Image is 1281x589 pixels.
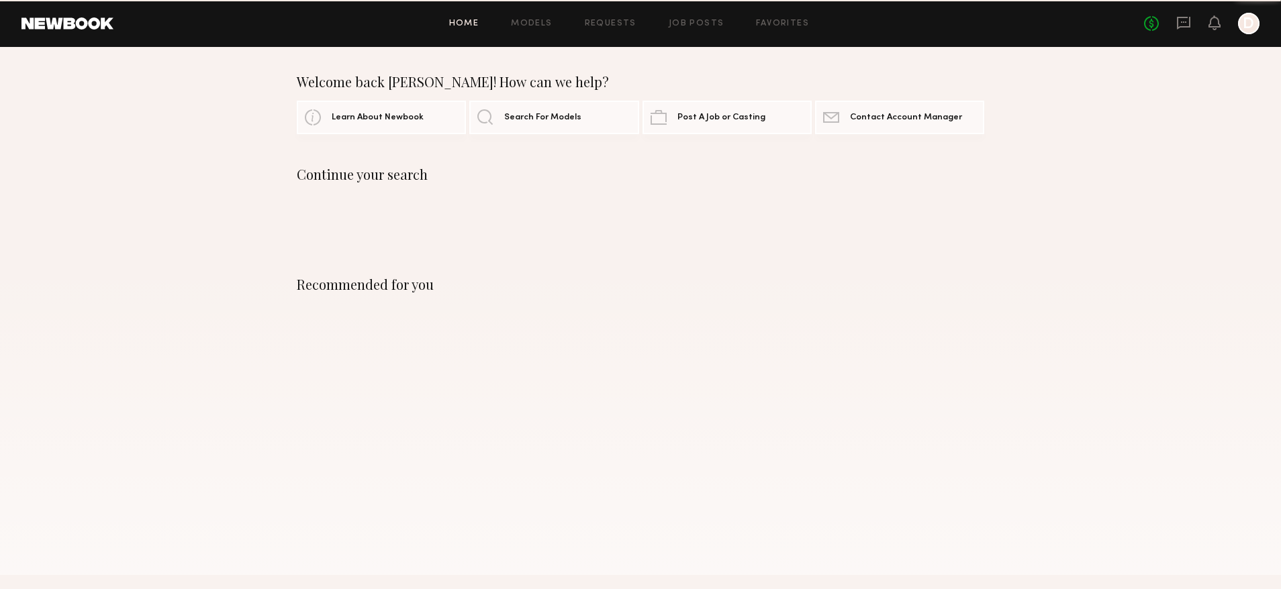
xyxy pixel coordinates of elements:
span: Learn About Newbook [332,113,424,122]
a: D [1238,13,1260,34]
div: Recommended for you [297,276,984,292]
a: Requests [585,19,636,28]
a: Post A Job or Casting [643,101,812,134]
span: Post A Job or Casting [677,113,765,122]
span: Search For Models [504,113,581,122]
a: Models [511,19,552,28]
span: Contact Account Manager [850,113,962,122]
a: Search For Models [469,101,638,134]
div: Welcome back [PERSON_NAME]! How can we help? [297,74,984,90]
a: Learn About Newbook [297,101,466,134]
a: Favorites [756,19,809,28]
a: Job Posts [669,19,724,28]
div: Continue your search [297,166,984,182]
a: Home [449,19,479,28]
a: Contact Account Manager [815,101,984,134]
